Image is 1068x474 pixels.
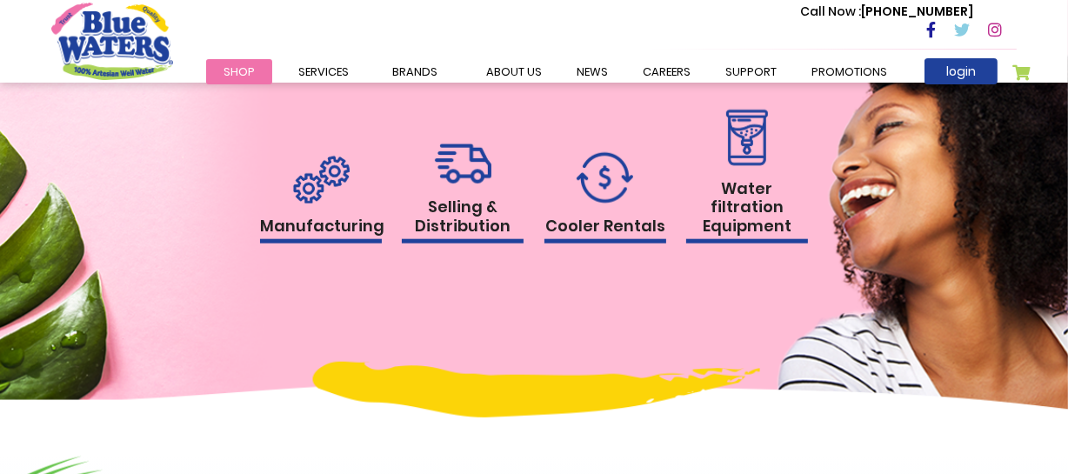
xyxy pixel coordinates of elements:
img: rental [577,152,633,204]
a: login [924,58,998,84]
a: support [708,59,794,84]
span: Call Now : [800,3,861,20]
h1: Water filtration Equipment [686,179,808,244]
a: about us [469,59,559,84]
a: Water filtration Equipment [686,110,808,244]
h1: Cooler Rentals [544,217,666,244]
a: Selling & Distribution [402,144,524,244]
a: Manufacturing [260,156,382,244]
img: rental [435,144,491,184]
p: [PHONE_NUMBER] [800,3,973,21]
span: Services [298,63,349,80]
a: store logo [51,3,173,79]
img: rental [293,156,350,204]
span: Brands [392,63,437,80]
span: Shop [224,63,255,80]
a: News [559,59,625,84]
h1: Manufacturing [260,217,382,244]
img: rental [722,110,772,166]
a: careers [625,59,708,84]
a: Cooler Rentals [544,152,666,244]
a: Promotions [794,59,904,84]
h1: Selling & Distribution [402,197,524,244]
